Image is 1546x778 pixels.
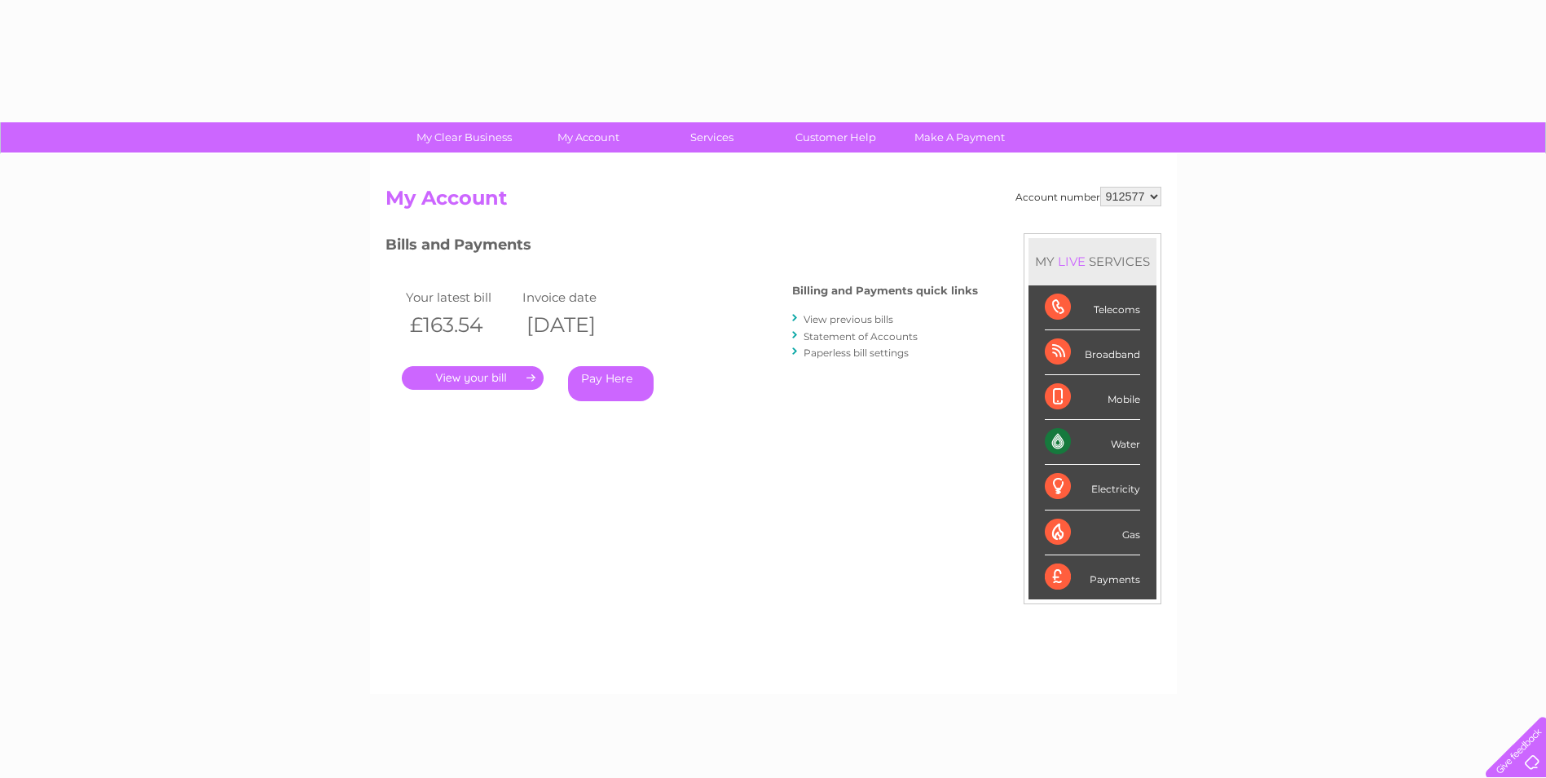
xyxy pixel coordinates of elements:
[1045,420,1140,465] div: Water
[1055,254,1089,269] div: LIVE
[385,187,1161,218] h2: My Account
[568,366,654,401] a: Pay Here
[402,286,519,308] td: Your latest bill
[804,313,893,325] a: View previous bills
[402,366,544,390] a: .
[1015,187,1161,206] div: Account number
[769,122,903,153] a: Customer Help
[521,122,655,153] a: My Account
[1045,375,1140,420] div: Mobile
[397,122,531,153] a: My Clear Business
[804,347,909,359] a: Paperless bill settings
[792,285,978,297] h4: Billing and Payments quick links
[1045,285,1140,330] div: Telecoms
[1045,511,1140,555] div: Gas
[1045,465,1140,510] div: Electricity
[518,286,636,308] td: Invoice date
[804,330,918,343] a: Statement of Accounts
[518,308,636,342] th: [DATE]
[892,122,1027,153] a: Make A Payment
[1028,238,1156,285] div: MY SERVICES
[645,122,779,153] a: Services
[1045,330,1140,375] div: Broadband
[1045,555,1140,599] div: Payments
[385,233,978,262] h3: Bills and Payments
[402,308,519,342] th: £163.54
